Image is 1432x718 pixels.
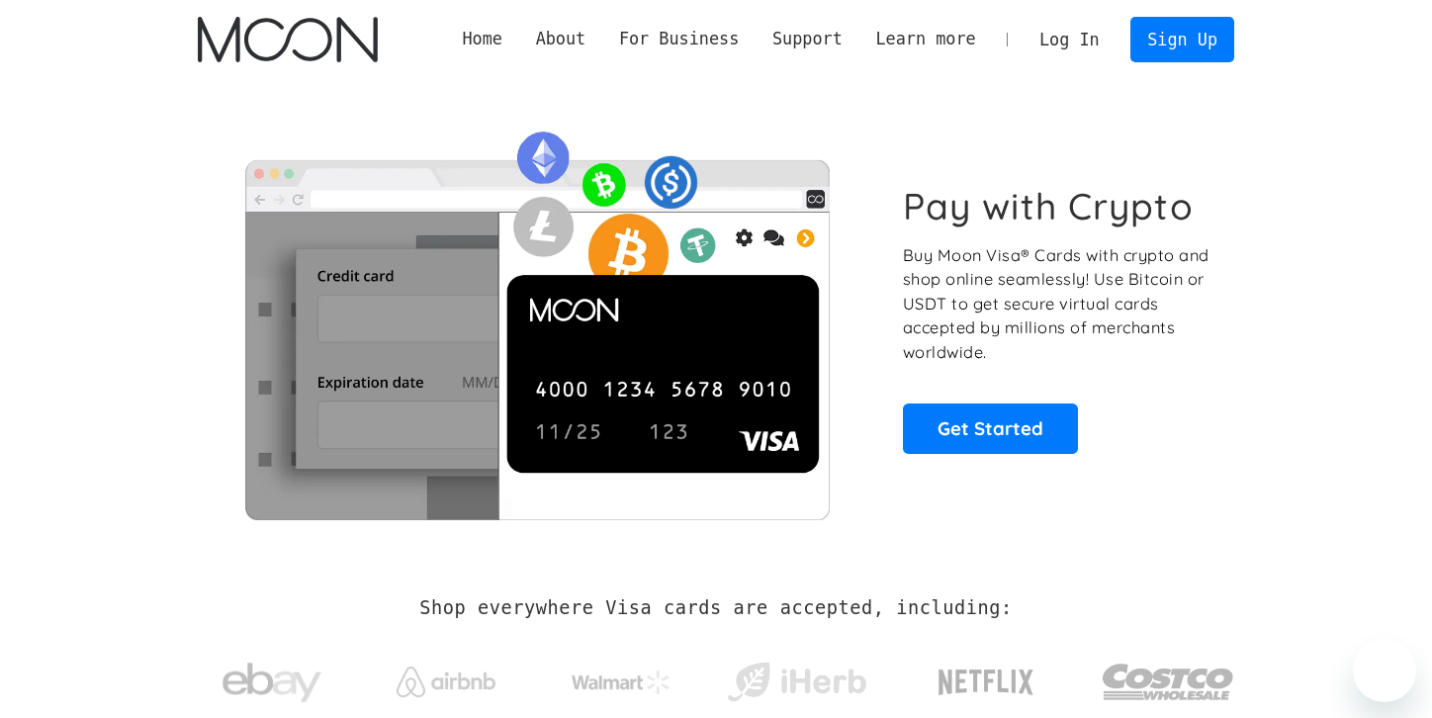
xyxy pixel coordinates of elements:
[373,647,520,707] a: Airbnb
[446,27,519,51] a: Home
[419,597,1012,619] h2: Shop everywhere Visa cards are accepted, including:
[519,27,602,51] div: About
[937,658,1035,707] img: Netflix
[536,27,586,51] div: About
[1023,18,1116,61] a: Log In
[903,184,1194,228] h1: Pay with Crypto
[397,667,495,697] img: Airbnb
[1130,17,1233,61] a: Sign Up
[723,657,870,708] img: iHerb
[859,27,993,51] div: Learn more
[756,27,858,51] div: Support
[903,404,1078,453] a: Get Started
[1353,639,1416,702] iframe: Button to launch messaging window
[903,243,1212,365] p: Buy Moon Visa® Cards with crypto and shop online seamlessly! Use Bitcoin or USDT to get secure vi...
[223,652,321,714] img: ebay
[772,27,843,51] div: Support
[619,27,739,51] div: For Business
[198,118,875,519] img: Moon Cards let you spend your crypto anywhere Visa is accepted.
[875,27,975,51] div: Learn more
[898,638,1075,717] a: Netflix
[198,17,377,62] img: Moon Logo
[548,651,695,704] a: Walmart
[572,671,671,694] img: Walmart
[723,637,870,718] a: iHerb
[602,27,756,51] div: For Business
[198,17,377,62] a: home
